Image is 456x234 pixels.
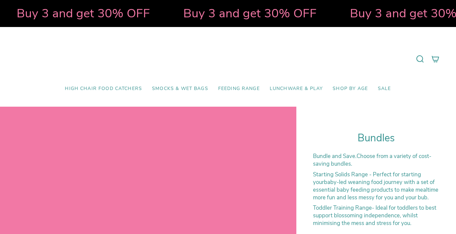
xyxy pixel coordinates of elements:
[213,81,265,97] a: Feeding Range
[313,171,439,201] p: - Perfect for starting your
[313,152,439,168] p: Choose from a variety of cost-saving bundles.
[16,5,150,22] strong: Buy 3 and get 30% OFF
[218,86,260,92] span: Feeding Range
[171,37,285,81] a: Mumma’s Little Helpers
[313,171,368,178] strong: Starting Solids Range
[313,152,357,160] strong: Bundle and Save.
[373,81,396,97] a: SALE
[265,81,328,97] a: Lunchware & Play
[65,86,142,92] span: High Chair Food Catchers
[313,204,439,227] p: - Ideal for toddlers to best support blossoming independence, whilst minimising the mess and stre...
[313,204,372,212] strong: Toddler Training Range
[313,132,439,144] h1: Bundles
[333,86,368,92] span: Shop by Age
[378,86,391,92] span: SALE
[328,81,373,97] a: Shop by Age
[270,86,323,92] span: Lunchware & Play
[152,86,208,92] span: Smocks & Wet Bags
[183,5,316,22] strong: Buy 3 and get 30% OFF
[60,81,147,97] a: High Chair Food Catchers
[147,81,213,97] a: Smocks & Wet Bags
[313,178,438,201] span: baby-led weaning food journey with a set of essential baby feeding products to make mealtime more...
